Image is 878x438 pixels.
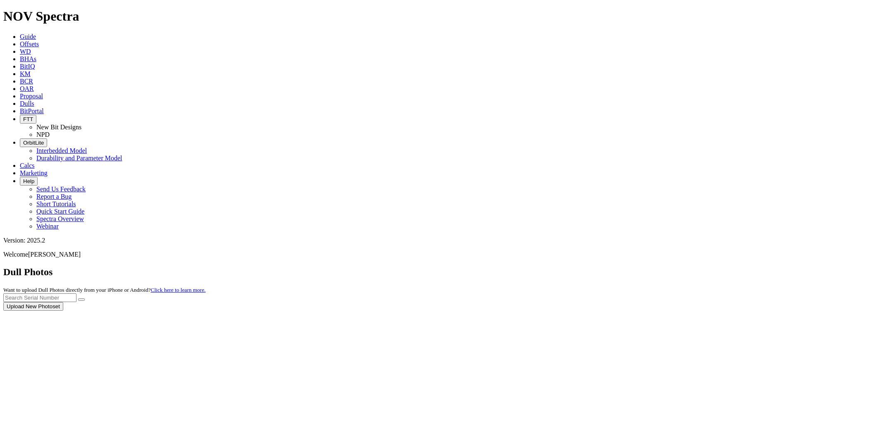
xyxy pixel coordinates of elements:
[36,193,72,200] a: Report a Bug
[20,55,36,62] a: BHAs
[151,287,206,293] a: Click here to learn more.
[36,131,50,138] a: NPD
[3,251,875,258] p: Welcome
[23,178,34,184] span: Help
[23,116,33,122] span: FTT
[20,138,47,147] button: OrbitLite
[3,293,76,302] input: Search Serial Number
[20,162,35,169] a: Calcs
[20,48,31,55] a: WD
[23,140,44,146] span: OrbitLite
[36,223,59,230] a: Webinar
[20,169,48,176] a: Marketing
[20,33,36,40] a: Guide
[20,40,39,48] a: Offsets
[3,9,875,24] h1: NOV Spectra
[20,78,33,85] a: BCR
[20,63,35,70] a: BitIQ
[3,267,875,278] h2: Dull Photos
[20,85,34,92] a: OAR
[36,186,86,193] a: Send Us Feedback
[36,155,122,162] a: Durability and Parameter Model
[3,302,63,311] button: Upload New Photoset
[36,124,81,131] a: New Bit Designs
[3,287,205,293] small: Want to upload Dull Photos directly from your iPhone or Android?
[36,147,87,154] a: Interbedded Model
[20,115,36,124] button: FTT
[20,93,43,100] a: Proposal
[36,200,76,207] a: Short Tutorials
[36,215,84,222] a: Spectra Overview
[20,177,38,186] button: Help
[20,70,31,77] a: KM
[20,107,44,114] a: BitPortal
[28,251,81,258] span: [PERSON_NAME]
[20,100,34,107] a: Dulls
[36,208,84,215] a: Quick Start Guide
[3,237,875,244] div: Version: 2025.2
